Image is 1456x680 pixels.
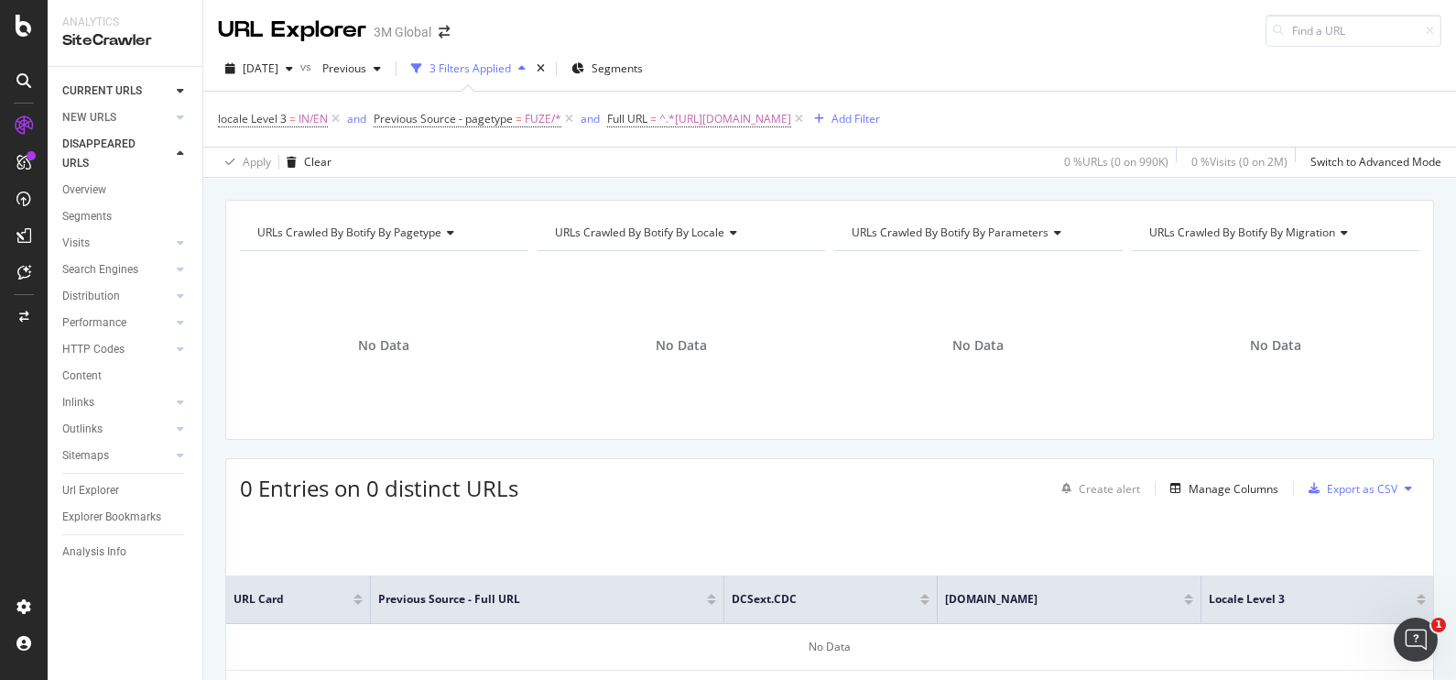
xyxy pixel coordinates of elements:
[218,15,366,46] div: URL Explorer
[659,106,791,132] span: ^.*[URL][DOMAIN_NAME]
[1146,218,1404,247] h4: URLs Crawled By Botify By migration
[62,82,142,101] div: CURRENT URLS
[62,367,102,386] div: Content
[1054,474,1140,503] button: Create alert
[1189,481,1278,497] div: Manage Columns
[226,624,1433,671] div: No Data
[551,218,809,247] h4: URLs Crawled By Botify By locale
[300,59,315,74] span: vs
[62,181,190,200] a: Overview
[62,207,112,226] div: Segments
[650,111,657,126] span: =
[1191,154,1288,170] div: 0 % Visits ( 0 on 2M )
[347,110,366,127] button: and
[62,393,171,412] a: Inlinks
[62,446,109,466] div: Sitemaps
[533,60,549,78] div: times
[945,591,1157,608] span: [DOMAIN_NAME]
[952,336,1004,355] span: No Data
[374,111,513,126] span: Previous Source - pagetype
[1064,154,1168,170] div: 0 % URLs ( 0 on 990K )
[62,481,190,500] a: Url Explorer
[607,111,647,126] span: Full URL
[592,60,643,76] span: Segments
[1149,225,1335,240] span: URLs Crawled By Botify By migration
[62,420,171,439] a: Outlinks
[581,110,600,127] button: and
[656,336,707,355] span: No Data
[289,111,296,126] span: =
[304,154,331,170] div: Clear
[62,135,171,173] a: DISAPPEARED URLS
[315,60,366,76] span: Previous
[831,111,880,126] div: Add Filter
[564,54,650,83] button: Segments
[240,473,518,503] span: 0 Entries on 0 distinct URLs
[62,340,125,359] div: HTTP Codes
[243,60,278,76] span: 2025 Sep. 14th
[807,108,880,130] button: Add Filter
[62,420,103,439] div: Outlinks
[62,135,155,173] div: DISAPPEARED URLS
[555,225,724,240] span: URLs Crawled By Botify By locale
[1303,148,1441,177] button: Switch to Advanced Mode
[1394,618,1438,662] iframe: Intercom live chat
[732,591,893,608] span: DCSext.CDC
[218,111,287,126] span: locale Level 3
[852,225,1049,240] span: URLs Crawled By Botify By parameters
[62,108,116,127] div: NEW URLS
[404,54,533,83] button: 3 Filters Applied
[358,336,409,355] span: No Data
[525,106,561,132] span: FUZE/*
[62,234,171,253] a: Visits
[254,218,512,247] h4: URLs Crawled By Botify By pagetype
[1431,618,1446,632] span: 1
[62,260,138,280] div: Search Engines
[62,82,171,101] a: CURRENT URLS
[62,287,171,306] a: Distribution
[378,591,679,608] span: Previous Source - Full URL
[1266,15,1441,47] input: Find a URL
[581,111,600,126] div: and
[243,154,271,170] div: Apply
[62,481,119,500] div: Url Explorer
[347,111,366,126] div: and
[1250,336,1301,355] span: No Data
[62,543,126,562] div: Analysis Info
[62,15,188,30] div: Analytics
[1079,481,1140,497] div: Create alert
[62,367,190,386] a: Content
[218,54,300,83] button: [DATE]
[62,313,126,333] div: Performance
[299,106,328,132] span: IN/EN
[62,508,161,527] div: Explorer Bookmarks
[516,111,522,126] span: =
[429,60,511,76] div: 3 Filters Applied
[1327,481,1397,497] div: Export as CSV
[315,54,388,83] button: Previous
[374,23,431,41] div: 3M Global
[1310,154,1441,170] div: Switch to Advanced Mode
[62,508,190,527] a: Explorer Bookmarks
[62,313,171,333] a: Performance
[439,26,450,38] div: arrow-right-arrow-left
[62,446,171,466] a: Sitemaps
[62,543,190,562] a: Analysis Info
[62,234,90,253] div: Visits
[62,260,171,280] a: Search Engines
[62,340,171,359] a: HTTP Codes
[62,181,106,200] div: Overview
[1209,591,1389,608] span: locale Level 3
[218,148,271,177] button: Apply
[62,108,171,127] a: NEW URLS
[62,207,190,226] a: Segments
[257,225,441,240] span: URLs Crawled By Botify By pagetype
[62,30,188,51] div: SiteCrawler
[234,591,349,608] span: URL Card
[1301,474,1397,503] button: Export as CSV
[1163,477,1278,499] button: Manage Columns
[848,218,1106,247] h4: URLs Crawled By Botify By parameters
[62,393,94,412] div: Inlinks
[62,287,120,306] div: Distribution
[279,148,331,177] button: Clear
